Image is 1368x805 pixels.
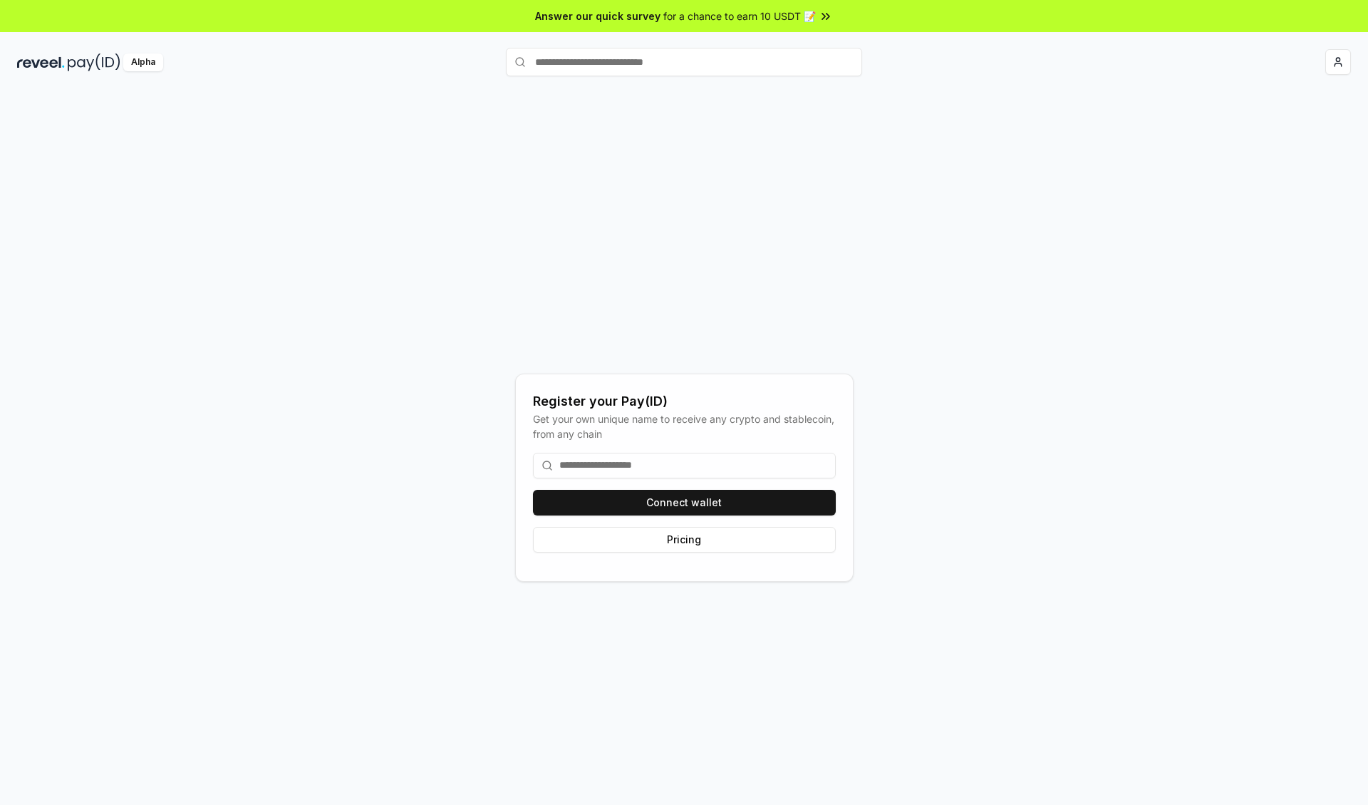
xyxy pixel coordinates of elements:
img: pay_id [68,53,120,71]
button: Pricing [533,527,836,553]
div: Register your Pay(ID) [533,391,836,411]
button: Connect wallet [533,490,836,516]
span: Answer our quick survey [535,9,660,24]
div: Alpha [123,53,163,71]
span: for a chance to earn 10 USDT 📝 [663,9,816,24]
img: reveel_dark [17,53,65,71]
div: Get your own unique name to receive any crypto and stablecoin, from any chain [533,411,836,441]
